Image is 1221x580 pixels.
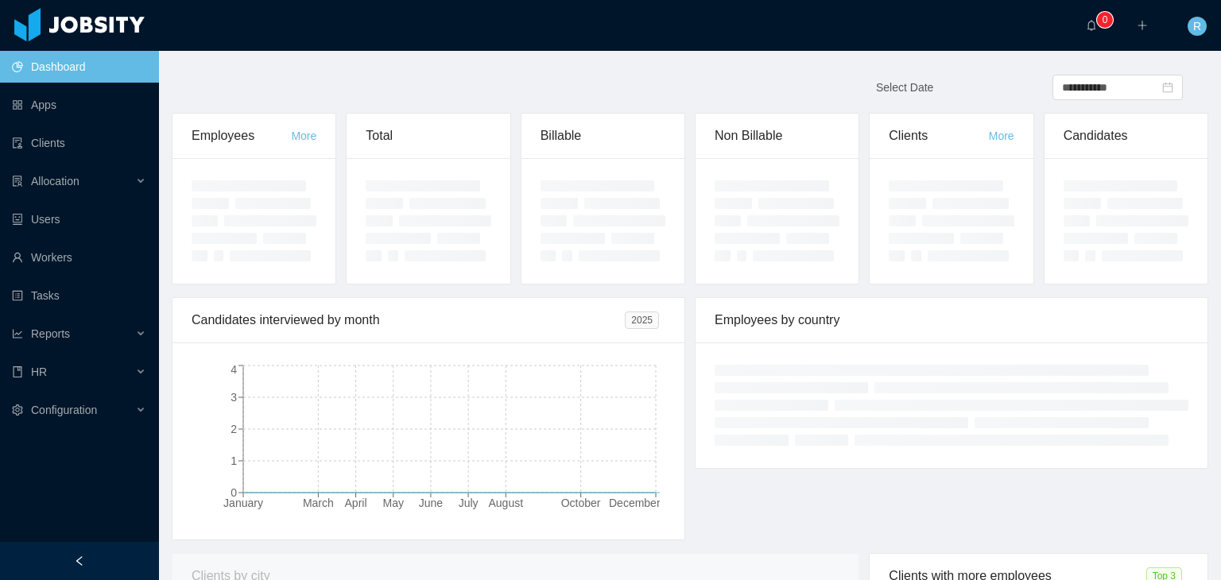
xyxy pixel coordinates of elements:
[609,497,661,509] tspan: December
[541,114,665,158] div: Billable
[223,497,263,509] tspan: January
[715,114,839,158] div: Non Billable
[1162,82,1173,93] i: icon: calendar
[1064,114,1188,158] div: Candidates
[488,497,523,509] tspan: August
[12,89,146,121] a: icon: appstoreApps
[715,298,1188,342] div: Employees by country
[231,391,237,404] tspan: 3
[459,497,479,509] tspan: July
[12,203,146,235] a: icon: robotUsers
[366,114,490,158] div: Total
[192,114,291,158] div: Employees
[12,51,146,83] a: icon: pie-chartDashboard
[419,497,444,509] tspan: June
[303,497,334,509] tspan: March
[345,497,367,509] tspan: April
[31,327,70,340] span: Reports
[12,328,23,339] i: icon: line-chart
[1193,17,1201,36] span: R
[12,176,23,187] i: icon: solution
[12,242,146,273] a: icon: userWorkers
[231,486,237,499] tspan: 0
[31,404,97,416] span: Configuration
[12,404,23,416] i: icon: setting
[383,497,404,509] tspan: May
[231,454,237,467] tspan: 1
[989,130,1014,142] a: More
[231,363,237,376] tspan: 4
[291,130,316,142] a: More
[876,81,933,94] span: Select Date
[12,127,146,159] a: icon: auditClients
[192,298,625,342] div: Candidates interviewed by month
[625,311,659,329] span: 2025
[1097,12,1113,28] sup: 0
[12,280,146,311] a: icon: profileTasks
[12,366,23,377] i: icon: book
[1086,20,1097,31] i: icon: bell
[31,175,79,188] span: Allocation
[889,114,988,158] div: Clients
[1137,20,1148,31] i: icon: plus
[561,497,601,509] tspan: October
[31,365,47,378] span: HR
[231,423,237,435] tspan: 2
